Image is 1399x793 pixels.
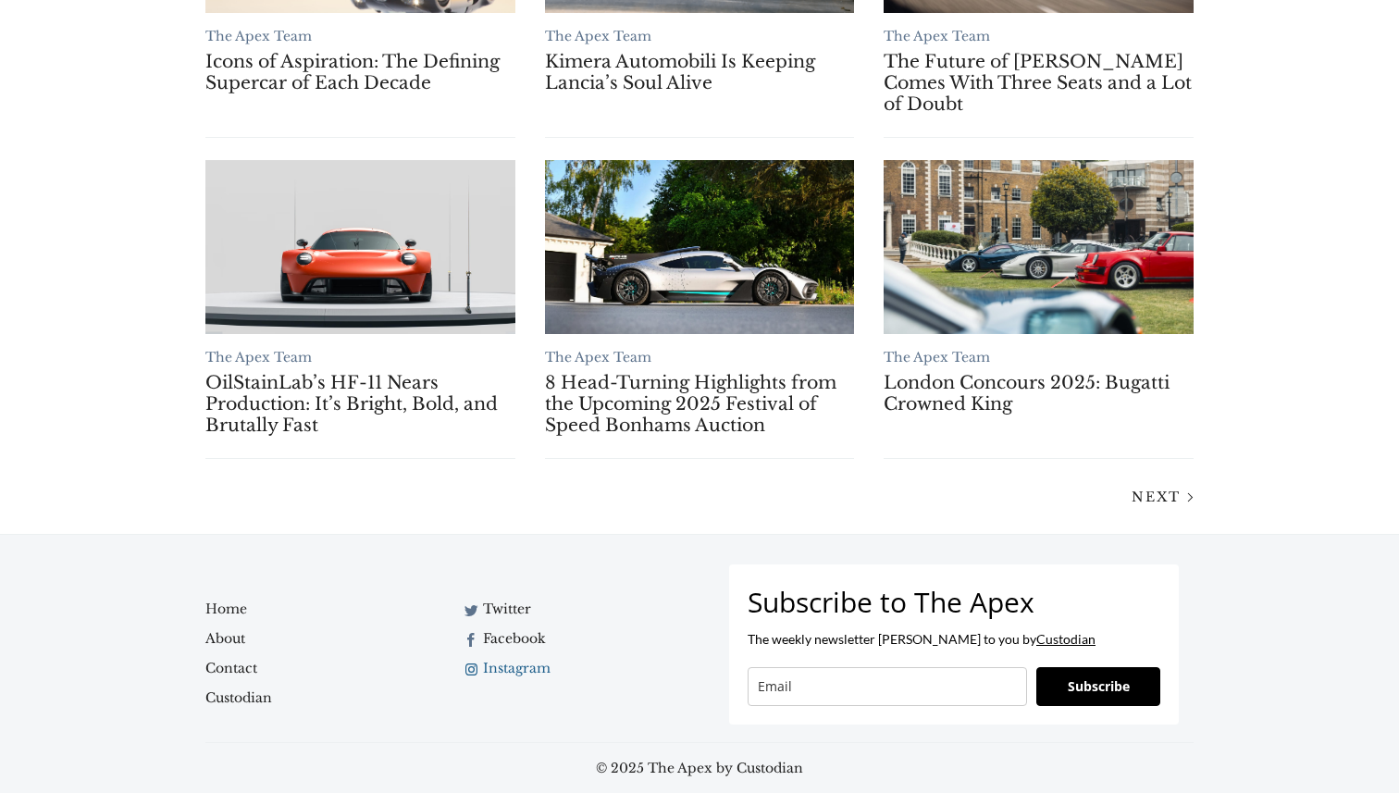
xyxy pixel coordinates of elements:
a: Twitter [460,594,685,624]
a: The Future of [PERSON_NAME] Comes With Three Seats and a Lot of Doubt [884,51,1194,115]
a: Icons of Aspiration: The Defining Supercar of Each Decade [205,51,515,93]
a: The Apex Team [884,349,990,366]
a: 8 Head-Turning Highlights from the Upcoming 2025 Festival of Speed Bonhams Auction [545,372,855,436]
a: The Apex Team [545,349,651,366]
a: Instagram [460,653,685,683]
button: Subscribe [1036,667,1160,706]
a: Contact [205,653,415,683]
a: London Concours 2025: Bugatti Crowned King [884,372,1194,415]
h4: Subscribe to The Apex [748,583,1160,621]
a: Kimera Automobili Is Keeping Lancia’s Soul Alive [545,51,855,93]
span: Next [1132,489,1181,505]
a: The Apex Team [545,28,651,44]
a: Custodian [1036,631,1096,647]
a: Next [1117,487,1194,505]
a: Facebook [460,624,685,653]
a: 8 Head-Turning Highlights from the Upcoming 2025 Festival of Speed Bonhams Auction [545,160,855,334]
a: The Apex Team [205,28,312,44]
a: Home [205,594,415,624]
a: The Apex Team [205,349,312,366]
p: The weekly newsletter [PERSON_NAME] to you by [748,630,1160,649]
a: About [205,624,415,653]
a: Custodian [205,683,430,712]
a: OilStainLab’s HF-11 Nears Production: It’s Bright, Bold, and Brutally Fast [205,160,515,334]
span: © 2025 The Apex by Custodian [205,758,1194,778]
a: London Concours 2025: Bugatti Crowned King [884,160,1194,334]
a: OilStainLab’s HF-11 Nears Production: It’s Bright, Bold, and Brutally Fast [205,372,515,436]
input: Email [748,667,1027,706]
a: The Apex Team [884,28,990,44]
